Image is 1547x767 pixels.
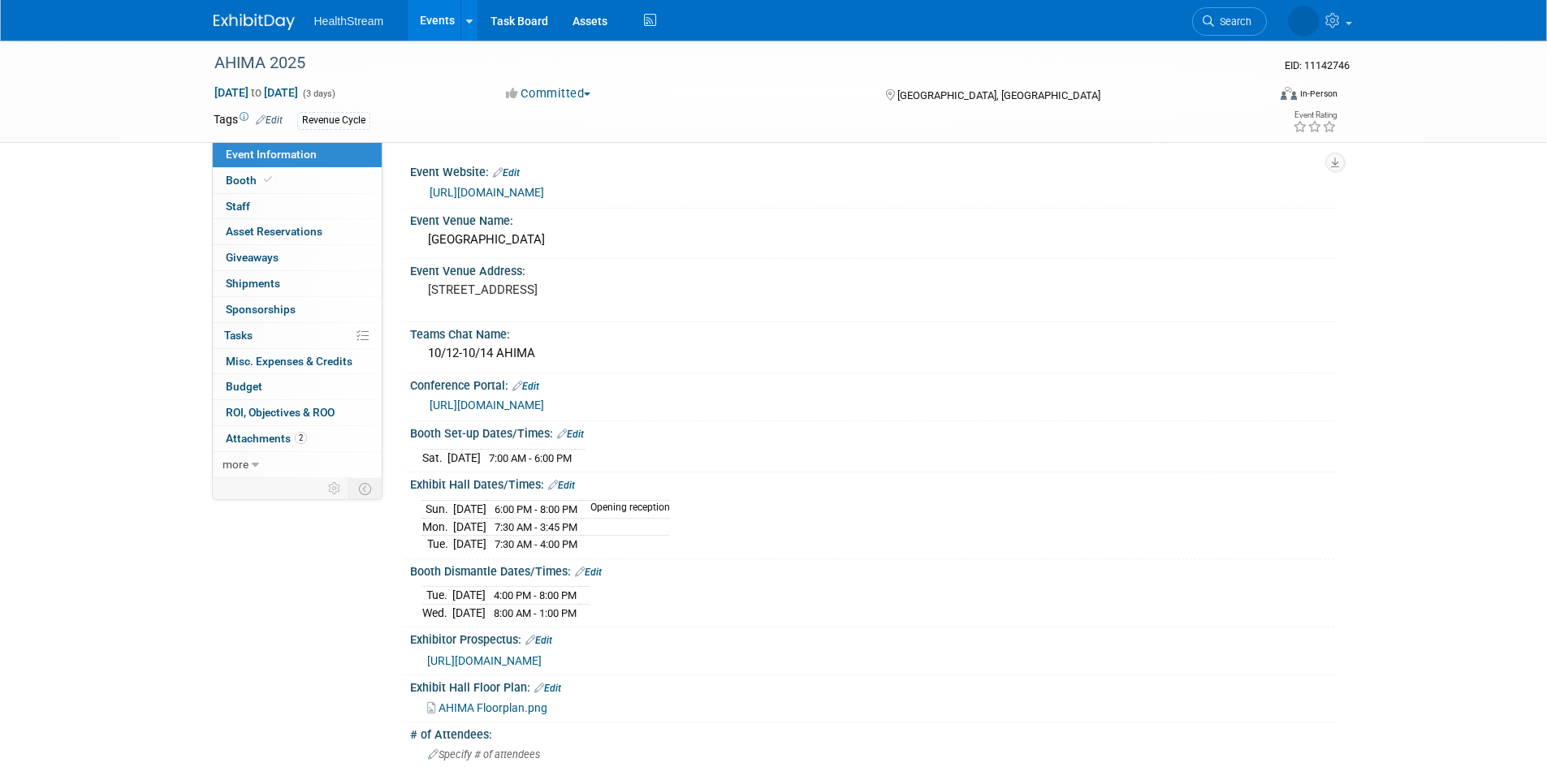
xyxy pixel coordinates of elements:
[489,452,572,464] span: 7:00 AM - 6:00 PM
[321,478,349,499] td: Personalize Event Tab Strip
[213,271,382,296] a: Shipments
[422,500,453,518] td: Sun.
[213,349,382,374] a: Misc. Expenses & Credits
[410,722,1334,743] div: # of Attendees:
[495,521,577,533] span: 7:30 AM - 3:45 PM
[422,341,1322,366] div: 10/12-10/14 AHIMA
[494,607,577,619] span: 8:00 AM - 1:00 PM
[410,472,1334,493] div: Exhibit Hall Dates/Times:
[453,518,486,536] td: [DATE]
[226,200,250,213] span: Staff
[209,49,1242,78] div: AHIMA 2025
[427,701,547,714] a: AHIMA Floorplan.png
[453,536,486,553] td: [DATE]
[428,748,540,761] span: Specify # of attendees
[1285,59,1350,71] span: Event ID: 11142746
[410,421,1334,442] div: Booth Set-up Dates/Times:
[226,225,322,238] span: Asset Reservations
[213,374,382,399] a: Budget
[1192,7,1267,36] a: Search
[213,245,382,270] a: Giveaways
[495,538,577,550] span: 7:30 AM - 4:00 PM
[495,503,577,515] span: 6:00 PM - 8:00 PM
[439,701,547,714] span: AHIMA Floorplan.png
[453,500,486,518] td: [DATE]
[447,449,481,466] td: [DATE]
[452,587,486,605] td: [DATE]
[214,85,299,100] span: [DATE] [DATE]
[226,432,307,445] span: Attachments
[1281,87,1297,100] img: Format-Inperson.png
[226,406,335,419] span: ROI, Objectives & ROO
[224,329,253,342] span: Tasks
[213,452,382,477] a: more
[1171,84,1338,109] div: Event Format
[226,251,279,264] span: Giveaways
[1288,6,1319,37] img: Wendy Nixx
[500,85,597,102] button: Committed
[410,627,1334,649] div: Exhibitor Prospectus:
[422,536,453,553] td: Tue.
[226,380,262,393] span: Budget
[214,111,283,130] td: Tags
[213,194,382,219] a: Staff
[410,322,1334,343] div: Teams Chat Name:
[575,567,602,578] a: Edit
[297,112,370,129] div: Revenue Cycle
[214,14,295,30] img: ExhibitDay
[1214,15,1251,28] span: Search
[452,604,486,621] td: [DATE]
[248,86,264,99] span: to
[512,381,539,392] a: Edit
[213,142,382,167] a: Event Information
[213,219,382,244] a: Asset Reservations
[226,303,296,316] span: Sponsorships
[295,432,307,444] span: 2
[213,323,382,348] a: Tasks
[427,654,542,667] a: [URL][DOMAIN_NAME]
[314,15,384,28] span: HealthStream
[226,174,275,187] span: Booth
[422,449,447,466] td: Sat.
[213,297,382,322] a: Sponsorships
[226,277,280,290] span: Shipments
[422,227,1322,252] div: [GEOGRAPHIC_DATA]
[256,114,283,126] a: Edit
[428,282,777,297] pre: [STREET_ADDRESS]
[548,480,575,491] a: Edit
[410,209,1334,229] div: Event Venue Name:
[897,89,1100,101] span: [GEOGRAPHIC_DATA], [GEOGRAPHIC_DATA]
[213,168,382,193] a: Booth
[581,500,670,518] td: Opening reception
[213,426,382,451] a: Attachments2
[430,186,544,199] a: [URL][DOMAIN_NAME]
[410,160,1334,181] div: Event Website:
[534,683,561,694] a: Edit
[264,175,272,184] i: Booth reservation complete
[410,259,1334,279] div: Event Venue Address:
[422,587,452,605] td: Tue.
[301,88,335,99] span: (3 days)
[430,399,544,412] a: [URL][DOMAIN_NAME]
[422,518,453,536] td: Mon.
[525,635,552,646] a: Edit
[410,675,1334,696] div: Exhibit Hall Floor Plan:
[494,589,577,601] span: 4:00 PM - 8:00 PM
[493,167,520,179] a: Edit
[422,604,452,621] td: Wed.
[410,373,1334,394] div: Conference Portal:
[410,559,1334,580] div: Booth Dismantle Dates/Times:
[348,478,382,499] td: Toggle Event Tabs
[1299,88,1337,100] div: In-Person
[223,458,248,471] span: more
[557,429,584,440] a: Edit
[213,400,382,425] a: ROI, Objectives & ROO
[226,148,317,161] span: Event Information
[226,355,352,368] span: Misc. Expenses & Credits
[1293,111,1337,119] div: Event Rating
